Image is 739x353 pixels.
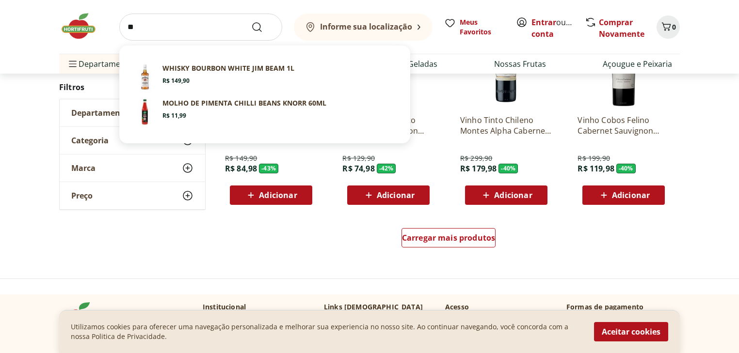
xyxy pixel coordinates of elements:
span: Adicionar [377,191,415,199]
span: Preço [71,191,93,200]
img: Hortifruti [59,302,108,331]
a: Vinho Tinto Chileno Montes Alpha Cabernet Sauvignon 750ml [460,115,552,136]
p: Formas de pagamento [566,302,680,312]
span: Carregar mais produtos [402,234,496,242]
span: Meus Favoritos [460,17,504,37]
button: Departamento [60,99,205,126]
span: R$ 149,90 [162,77,190,85]
span: Adicionar [259,191,297,199]
span: R$ 149,90 [225,153,257,163]
button: Aceitar cookies [594,322,668,341]
span: Adicionar [494,191,532,199]
button: Menu [67,52,79,76]
p: WHISKY BOURBON WHITE JIM BEAM 1L [162,63,294,73]
button: Informe sua localização [294,14,433,41]
h2: Filtros [59,77,206,97]
a: Criar conta [531,17,585,39]
b: Informe sua localização [320,21,412,32]
span: Adicionar [612,191,650,199]
p: Utilizamos cookies para oferecer uma navegação personalizada e melhorar sua experiencia no nosso ... [71,322,582,341]
span: R$ 129,90 [342,153,374,163]
span: Categoria [71,136,109,145]
a: Açougue e Peixaria [603,58,672,70]
input: search [119,14,282,41]
span: R$ 179,98 [460,163,497,174]
button: Categoria [60,127,205,154]
a: Comprar Novamente [599,17,644,39]
button: Carrinho [657,15,680,39]
span: R$ 74,98 [342,163,374,174]
span: 0 [672,22,676,31]
span: - 40 % [498,164,518,173]
button: Adicionar [230,185,312,205]
img: Whisky Bourbon Jim Beam White 1L [131,63,159,91]
span: Marca [71,163,96,173]
p: MOLHO DE PIMENTA CHILLI BEANS KNORR 60ML [162,98,326,108]
span: - 40 % [616,164,636,173]
span: R$ 299,90 [460,153,492,163]
span: R$ 84,98 [225,163,257,174]
span: Departamento [71,108,129,118]
span: - 42 % [377,164,396,173]
button: Adicionar [347,185,430,205]
button: Preço [60,182,205,209]
span: R$ 199,90 [578,153,610,163]
span: Departamentos [67,52,137,76]
span: - 43 % [259,164,278,173]
p: Acesso [445,302,469,312]
button: Adicionar [582,185,665,205]
a: Carregar mais produtos [402,228,496,251]
button: Submit Search [251,21,274,33]
p: Institucional [203,302,246,312]
a: Nossas Frutas [494,58,546,70]
button: Marca [60,154,205,182]
a: Meus Favoritos [444,17,504,37]
button: Adicionar [465,185,547,205]
p: Links [DEMOGRAPHIC_DATA] [324,302,423,312]
a: Entrar [531,17,556,28]
span: ou [531,16,575,40]
a: Vinho Cobos Felino Cabernet Sauvignon 750ml [578,115,670,136]
span: R$ 119,98 [578,163,614,174]
a: Whisky Bourbon Jim Beam White 1LWHISKY BOURBON WHITE JIM BEAM 1LR$ 149,90 [128,60,402,94]
a: MOLHO DE PIMENTA CHILLI BEANS KNORR 60MLR$ 11,99 [128,94,402,129]
span: R$ 11,99 [162,112,186,120]
img: Hortifruti [59,12,108,41]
